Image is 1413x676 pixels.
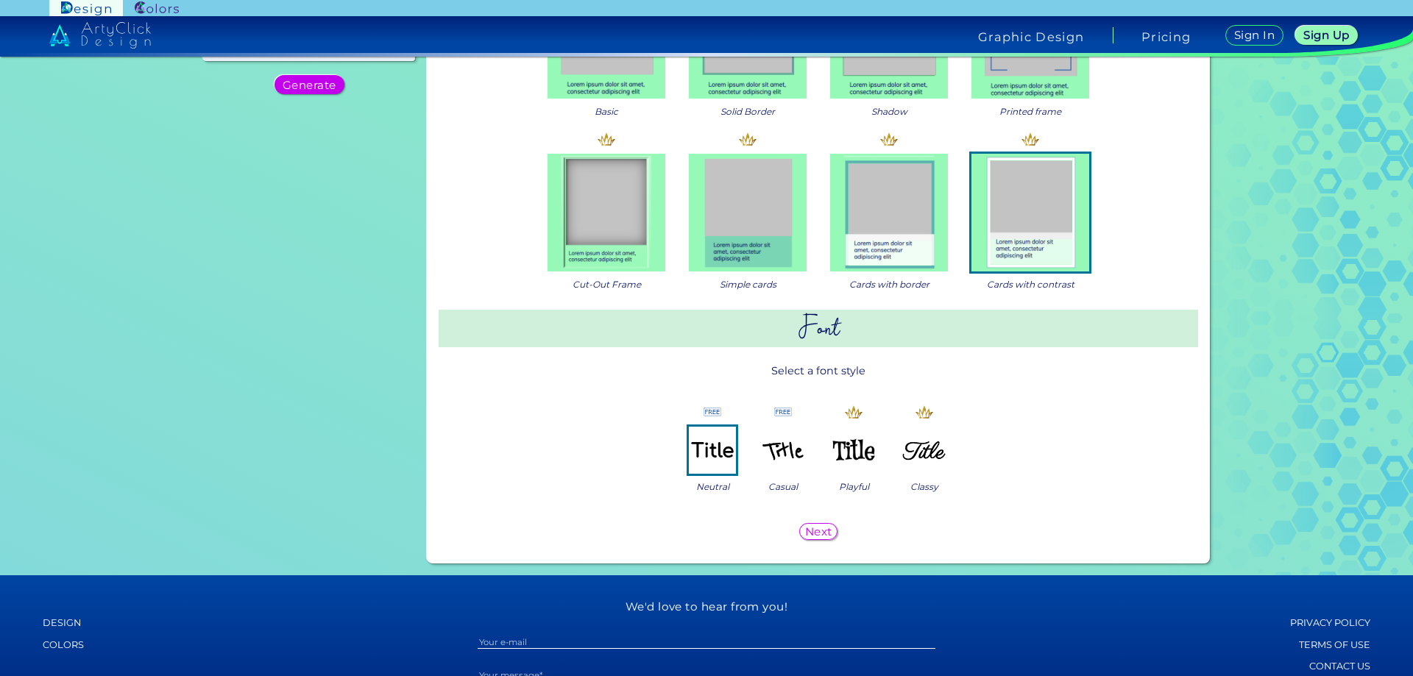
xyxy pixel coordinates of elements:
img: icon_premium_gold.svg [598,130,615,148]
span: Printed frame [999,104,1061,118]
img: icon_premium_gold.svg [845,403,863,421]
h5: Sign Up [1306,30,1348,40]
span: Classy [910,480,938,494]
img: ex-mb-font-style-3.png [830,427,877,474]
a: Privacy policy [1173,613,1371,633]
img: icon_premium_gold.svg [1021,130,1039,148]
a: Sign Up [1298,26,1354,44]
h5: Generate [286,79,333,90]
span: Neutral [696,480,729,494]
span: Cards with contrast [987,277,1074,291]
a: Terms of Use [1173,636,1371,655]
input: Your e-mail [478,635,935,649]
h5: We'd love to hear from you! [325,600,1088,613]
a: Contact Us [1173,657,1371,676]
img: artyclick_design_logo_white_combined_path.svg [49,22,151,49]
span: Simple cards [720,277,776,291]
a: Colors [43,636,241,655]
h2: Font [439,310,1198,347]
img: icon_premium_gold.svg [880,130,898,148]
span: Shadow [871,104,907,118]
span: Basic [595,104,618,118]
p: Select a font style [439,357,1198,385]
span: Casual [768,480,798,494]
img: ex-mb-font-style-1.png [689,427,736,474]
img: ArtyClick Colors logo [135,1,179,15]
img: frame_cards_on_top.jpg [830,154,948,271]
h4: Graphic Design [978,31,1084,43]
span: Solid Border [720,104,775,118]
h5: Next [807,527,831,537]
img: icon_premium_gold.svg [739,130,757,148]
img: frame_invert.jpg [548,154,665,271]
a: Sign In [1228,26,1281,45]
span: Cards with border [849,277,929,291]
img: icon_free.svg [704,403,721,421]
img: frame_cards_standard.jpg [689,154,807,271]
a: Pricing [1141,31,1191,43]
a: Design [43,613,241,633]
span: Playful [839,480,869,494]
img: ex-mb-font-style-2.png [759,427,807,474]
img: icon_premium_gold.svg [916,403,933,421]
img: icon_free.svg [774,403,792,421]
img: frame_cards_on_top_bw.jpg [971,154,1089,271]
h5: Sign In [1236,30,1273,40]
img: ex-mb-font-style-4.png [901,427,948,474]
span: Cut-Out Frame [573,277,641,291]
